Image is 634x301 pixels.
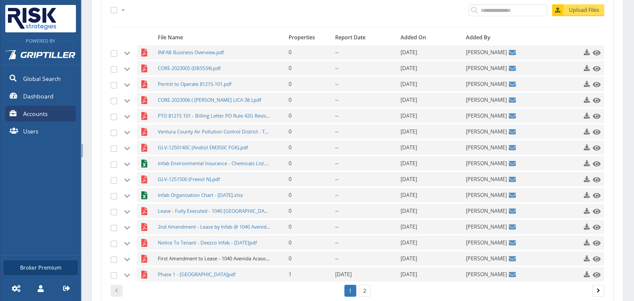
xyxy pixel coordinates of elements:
div: Properties [287,33,334,42]
a: Click to preview this file [591,47,599,58]
span: [DATE] [401,239,417,246]
span: 2nd Amendment - Lease by Infab @ 1040 Avenida Acaso - Fully Executed.pdf [158,220,271,234]
span: -- [335,96,338,103]
a: Click to preview this file [591,189,599,201]
span: [PERSON_NAME] [466,77,507,91]
a: Upload Files [552,4,604,16]
span: GLV-1250140C (Andisil EM350C FGK).pdf [158,140,271,155]
span: [DATE] [401,49,417,56]
span: [DATE] [401,207,417,214]
a: Click to preview this file [591,126,599,138]
span: 0 [289,175,292,183]
span: Powered By [22,38,58,44]
a: Click to preview this file [591,253,599,265]
a: Click to preview this file [591,269,599,281]
a: Global Search [5,71,76,87]
a: Click to preview this file [591,94,599,106]
a: Click to preview this file [591,78,599,90]
span: [DATE] [401,271,417,278]
span: -- [335,239,338,246]
span: GLV-1251500 (Freesil N).pdf [158,172,271,186]
span: 0 [289,160,292,167]
span: [PERSON_NAME] [466,45,507,59]
a: Accounts [5,106,76,122]
span: Global Search [23,74,61,83]
span: Ventura County Air Pollution Control District - Temporary Permit to Operate - [DATE].pdf [158,125,271,139]
a: Broker Premium [4,260,78,275]
span: [DATE] [401,223,417,230]
span: [PERSON_NAME] [466,188,507,202]
span: 0 [289,96,292,103]
span: [PERSON_NAME] [466,267,507,282]
span: 1 [289,271,292,278]
span: CORE-2023005 (DB5534).pdf [158,61,271,75]
span: [DATE] [401,80,417,88]
span: Notice To Tenant - Deezco Infab - [DATE]pdf [158,236,271,250]
span: -- [335,255,338,262]
span: Phase 1 - [GEOGRAPHIC_DATA]pdf [158,267,271,282]
div: Added By [464,33,557,42]
span: 0 [289,239,292,246]
span: [DATE] [401,112,417,119]
a: Click to preview this file [591,110,599,122]
span: Permit to Operate 81215-101.pdf [158,77,271,91]
span: 0 [289,207,292,214]
span: -- [335,49,338,56]
span: [DATE] [401,96,417,103]
a: Griptiller [0,45,81,69]
span: Users [23,127,38,135]
div: Added On [399,33,464,42]
span: [PERSON_NAME] [466,236,507,250]
span: -- [335,223,338,230]
span: First Amendment to Lease - 1040 Avenida Acaso - Fully Executed.pdf [158,251,271,266]
span: [DATE] [401,144,417,151]
span: [PERSON_NAME] [466,220,507,234]
a: Click to preview this file [591,142,599,154]
span: Dashboard [23,92,53,100]
a: Page 2. [592,285,604,297]
span: [DATE] [401,160,417,167]
span: -- [335,80,338,88]
span: 0 [289,64,292,72]
span: 0 [289,191,292,199]
span: 0 [289,49,292,56]
span: [PERSON_NAME] [466,140,507,155]
span: [PERSON_NAME] [466,204,507,218]
span: PTO 81215 101 - Billing Letter PO Rule 42G Revision fees - [DATE].pdf [158,109,271,123]
span: -- [335,207,338,214]
a: Click to preview this file [591,221,599,233]
span: -- [335,128,338,135]
span: [DATE] [335,271,352,278]
span: -- [335,64,338,72]
a: Dashboard [5,88,76,104]
span: [PERSON_NAME] [466,109,507,123]
span: [PERSON_NAME] [466,172,507,186]
a: Click to preview this file [591,237,599,249]
span: Infab Environmental Insurance - Chemicals List.xlsx [158,156,271,170]
div: File Name [156,33,287,42]
a: Click to preview this file [591,205,599,217]
span: Infab Organization Chart - [DATE].xlsx [158,188,271,202]
span: [PERSON_NAME] [466,156,507,170]
span: [PERSON_NAME] [466,125,507,139]
div: Report Date [333,33,399,42]
span: [DATE] [401,64,417,72]
span: [DATE] [401,255,417,262]
span: -- [335,144,338,151]
a: Click to preview this file [591,158,599,169]
span: 0 [289,144,292,151]
span: -- [335,112,338,119]
a: Page 0. [111,285,123,297]
img: Risk Strategies Company [5,5,59,32]
span: 0 [289,128,292,135]
span: Lease - Fully Executed - 1040 [GEOGRAPHIC_DATA]pdf [158,204,271,218]
span: -- [335,175,338,183]
span: [PERSON_NAME] [466,251,507,266]
span: INFAB Business Overview.pdf [158,45,271,59]
span: -- [335,191,338,199]
span: 0 [289,223,292,230]
span: [DATE] [401,191,417,199]
span: [DATE] [401,128,417,135]
span: 0 [289,255,292,262]
span: CORE-2023006 ( [PERSON_NAME] LICA 38 ).pdf [158,93,271,107]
